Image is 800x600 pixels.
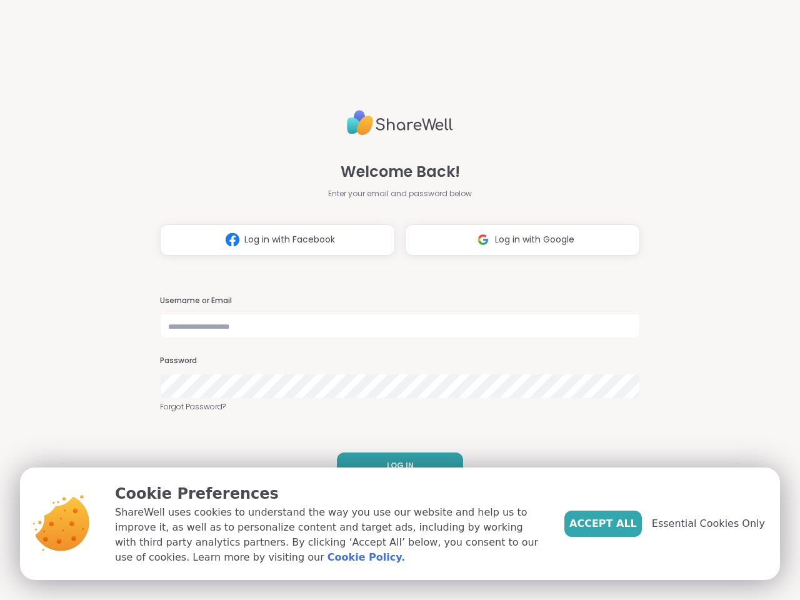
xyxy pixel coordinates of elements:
[341,161,460,183] span: Welcome Back!
[244,233,335,246] span: Log in with Facebook
[328,188,472,199] span: Enter your email and password below
[337,452,463,479] button: LOG IN
[652,516,765,531] span: Essential Cookies Only
[564,511,642,537] button: Accept All
[160,356,640,366] h3: Password
[569,516,637,531] span: Accept All
[115,505,544,565] p: ShareWell uses cookies to understand the way you use our website and help us to improve it, as we...
[160,296,640,306] h3: Username or Email
[347,105,453,141] img: ShareWell Logo
[115,482,544,505] p: Cookie Preferences
[160,224,395,256] button: Log in with Facebook
[495,233,574,246] span: Log in with Google
[221,228,244,251] img: ShareWell Logomark
[160,401,640,412] a: Forgot Password?
[387,460,414,471] span: LOG IN
[405,224,640,256] button: Log in with Google
[471,228,495,251] img: ShareWell Logomark
[327,550,405,565] a: Cookie Policy.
